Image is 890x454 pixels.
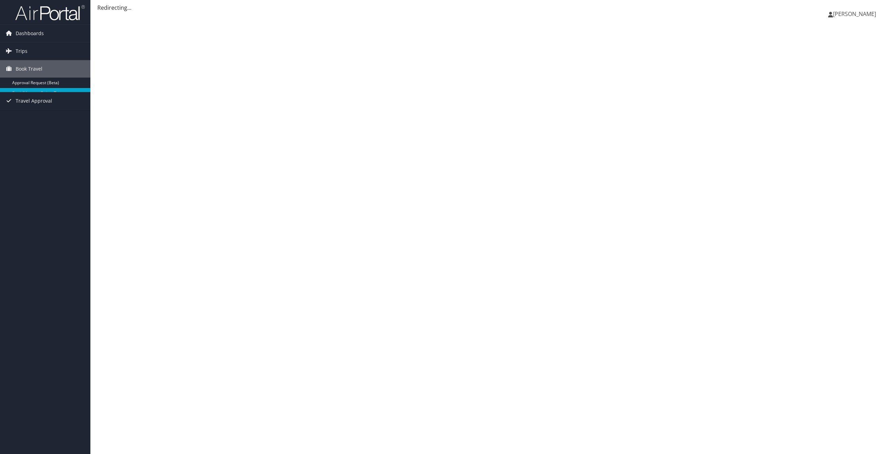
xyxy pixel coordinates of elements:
[16,92,52,110] span: Travel Approval
[828,3,883,24] a: [PERSON_NAME]
[833,10,876,18] span: [PERSON_NAME]
[97,3,883,12] div: Redirecting...
[16,25,44,42] span: Dashboards
[15,5,85,21] img: airportal-logo.png
[16,60,42,78] span: Book Travel
[16,42,27,60] span: Trips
